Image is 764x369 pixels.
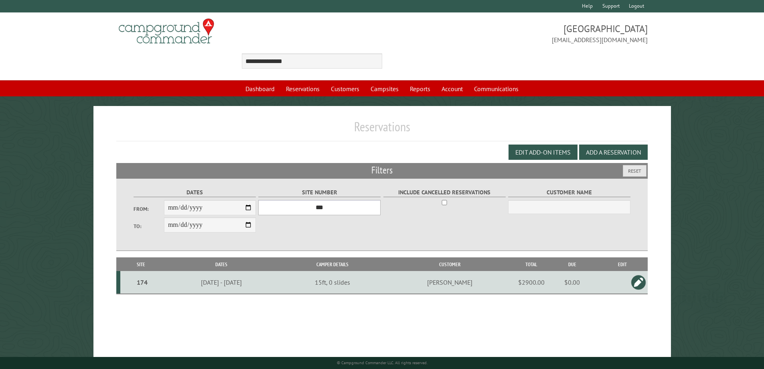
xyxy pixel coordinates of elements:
td: $0.00 [547,271,597,294]
th: Due [547,257,597,271]
h2: Filters [116,163,648,178]
a: Campsites [366,81,403,96]
th: Camper Details [281,257,384,271]
th: Customer [384,257,515,271]
span: [GEOGRAPHIC_DATA] [EMAIL_ADDRESS][DOMAIN_NAME] [382,22,648,45]
a: Dashboard [241,81,280,96]
label: To: [134,222,164,230]
a: Reports [405,81,435,96]
label: Customer Name [508,188,630,197]
h1: Reservations [116,119,648,141]
button: Edit Add-on Items [509,145,578,160]
a: Customers [326,81,364,96]
td: 15ft, 0 slides [281,271,384,294]
label: Site Number [258,188,381,197]
a: Communications [469,81,523,96]
th: Dates [162,257,281,271]
th: Edit [597,257,648,271]
th: Site [120,257,162,271]
button: Reset [623,165,646,177]
td: [PERSON_NAME] [384,271,515,294]
div: 174 [124,278,161,286]
button: Add a Reservation [579,145,648,160]
small: © Campground Commander LLC. All rights reserved. [337,360,428,365]
div: [DATE] - [DATE] [163,278,280,286]
label: Include Cancelled Reservations [383,188,506,197]
a: Reservations [281,81,324,96]
a: Account [437,81,468,96]
th: Total [515,257,547,271]
label: From: [134,205,164,213]
label: Dates [134,188,256,197]
img: Campground Commander [116,16,217,47]
td: $2900.00 [515,271,547,294]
